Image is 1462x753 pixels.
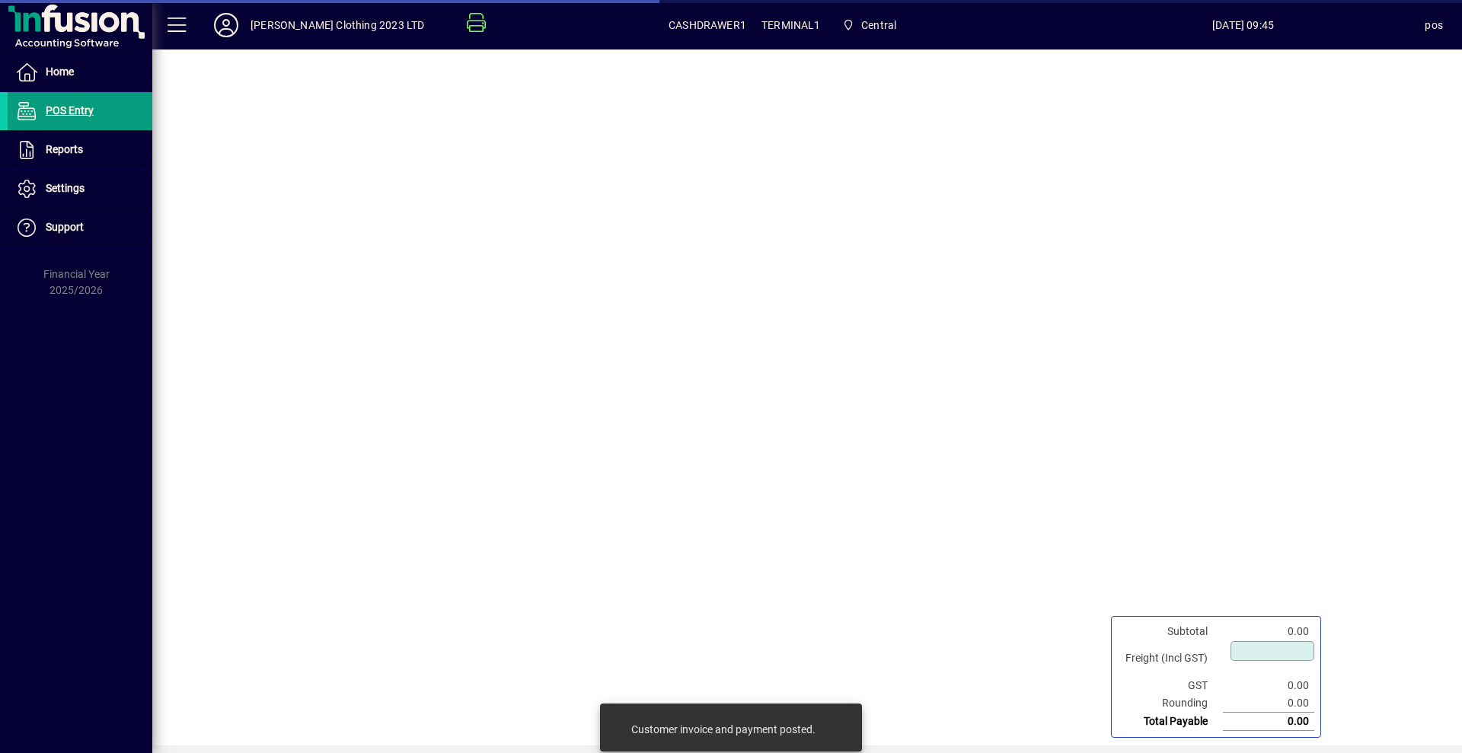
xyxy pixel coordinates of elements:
td: Total Payable [1118,713,1223,731]
div: [PERSON_NAME] Clothing 2023 LTD [251,13,424,37]
span: Central [861,13,896,37]
span: POS Entry [46,104,94,116]
a: Settings [8,170,152,208]
td: 0.00 [1223,713,1314,731]
td: 0.00 [1223,694,1314,713]
a: Support [8,209,152,247]
div: Customer invoice and payment posted. [631,722,816,737]
td: 0.00 [1223,677,1314,694]
td: Subtotal [1118,623,1223,640]
span: CASHDRAWER1 [669,13,746,37]
a: Reports [8,131,152,169]
span: Home [46,65,74,78]
span: Support [46,221,84,233]
td: 0.00 [1223,623,1314,640]
a: Home [8,53,152,91]
button: Profile [202,11,251,39]
td: Freight (Incl GST) [1118,640,1223,677]
span: Central [836,11,903,39]
span: TERMINAL1 [761,13,821,37]
span: [DATE] 09:45 [1061,13,1425,37]
td: Rounding [1118,694,1223,713]
td: GST [1118,677,1223,694]
div: pos [1425,13,1443,37]
span: Settings [46,182,85,194]
span: Reports [46,143,83,155]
